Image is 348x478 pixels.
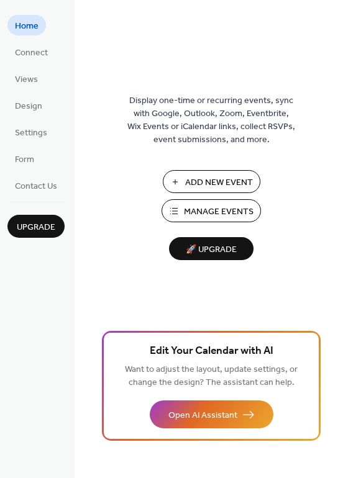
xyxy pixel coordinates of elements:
[7,148,42,169] a: Form
[163,170,260,193] button: Add New Event
[15,20,39,33] span: Home
[125,361,298,391] span: Want to adjust the layout, update settings, or change the design? The assistant can help.
[15,73,38,86] span: Views
[7,42,55,62] a: Connect
[7,95,50,115] a: Design
[176,241,246,258] span: 🚀 Upgrade
[162,199,261,222] button: Manage Events
[15,153,34,166] span: Form
[7,215,65,238] button: Upgrade
[15,127,47,140] span: Settings
[15,100,42,113] span: Design
[7,175,65,196] a: Contact Us
[7,122,55,142] a: Settings
[168,409,237,422] span: Open AI Assistant
[185,176,253,189] span: Add New Event
[15,47,48,60] span: Connect
[17,221,55,234] span: Upgrade
[7,15,46,35] a: Home
[150,343,273,360] span: Edit Your Calendar with AI
[15,180,57,193] span: Contact Us
[184,205,254,219] span: Manage Events
[169,237,254,260] button: 🚀 Upgrade
[150,400,273,428] button: Open AI Assistant
[127,94,295,147] span: Display one-time or recurring events, sync with Google, Outlook, Zoom, Eventbrite, Wix Events or ...
[7,68,45,89] a: Views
